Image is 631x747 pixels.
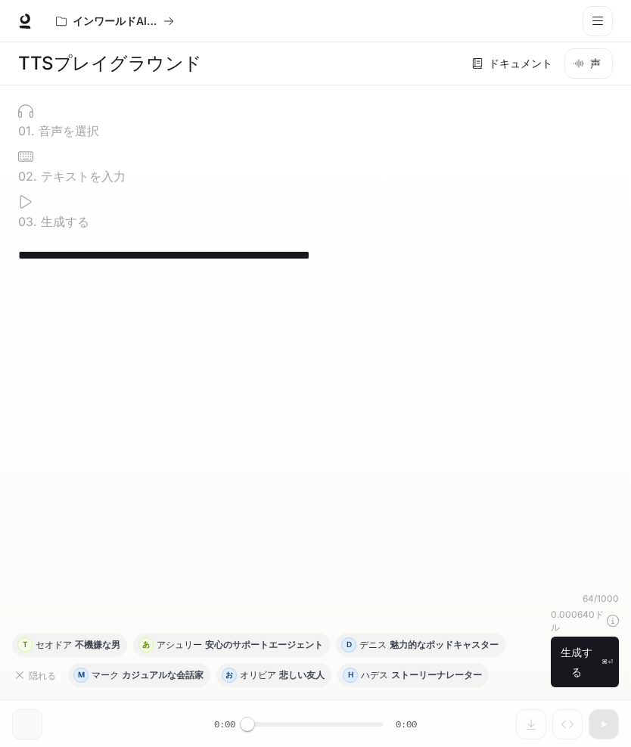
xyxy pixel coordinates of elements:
[157,639,202,650] font: アシュリー
[31,123,35,138] font: .
[216,663,331,687] button: おオリビア悲しい友人
[564,48,613,79] button: 声
[361,669,388,680] font: ハデス
[73,14,168,27] font: インワールドAIデモ
[68,663,210,687] button: Mマークカジュアルな会話家
[18,169,26,184] font: 0
[75,639,120,650] font: 不機嫌な男
[39,123,99,138] font: 音声を選択
[551,609,595,620] font: 0.000640
[26,169,33,184] font: 2
[29,670,56,681] font: 隠れる
[26,123,31,138] font: 1
[205,639,323,650] font: 安心のサポートエージェント
[390,639,499,650] font: 魅力的なポッドキャスター
[348,670,353,679] font: H
[133,633,330,657] button: あアシュリー安心のサポートエージェント
[469,48,558,79] a: ドキュメント
[92,669,119,680] font: マーク
[391,669,482,680] font: ストーリーナレーター
[33,169,37,184] font: .
[601,659,613,665] font: ⌘⏎
[12,633,127,657] button: Tセオドア不機嫌な男
[142,640,150,649] font: あ
[359,639,387,650] font: デニス
[18,214,26,229] font: 0
[561,646,592,677] font: 生成する
[583,593,594,604] font: 64
[551,637,619,687] button: 生成する⌘⏎
[12,663,62,687] button: 隠れる
[41,214,89,229] font: 生成する
[18,52,202,74] font: TTSプレイグラウンド
[337,663,489,687] button: Hハデスストーリーナレーター
[41,169,126,184] font: テキストを入力
[225,670,233,679] font: お
[36,639,72,650] font: セオドア
[590,57,601,70] font: 声
[336,633,505,657] button: Dデニス魅力的なポッドキャスター
[49,6,181,36] button: すべてのワークスペース
[78,670,85,679] font: M
[594,593,597,604] font: /
[33,214,37,229] font: .
[597,593,619,604] font: 1000
[583,6,613,36] button: 引き出しを開ける
[26,214,33,229] font: 3
[347,640,352,649] font: D
[240,669,276,680] font: オリビア
[18,123,26,138] font: 0
[489,57,552,70] font: ドキュメント
[122,669,204,680] font: カジュアルな会話家
[279,669,325,680] font: 悲しい友人
[23,640,28,649] font: T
